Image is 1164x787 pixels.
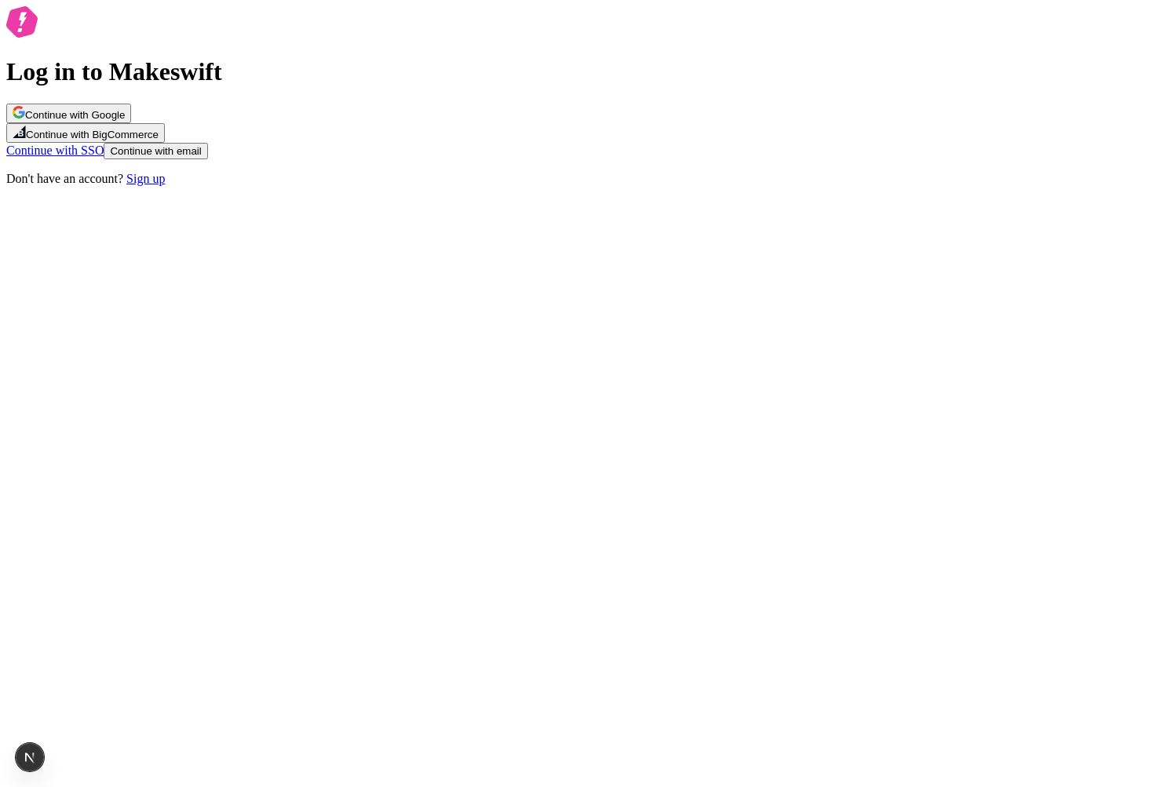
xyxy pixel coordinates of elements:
[26,129,159,140] span: Continue with BigCommerce
[126,172,165,185] a: Sign up
[110,145,201,157] span: Continue with email
[6,123,165,143] button: Continue with BigCommerce
[6,144,104,157] a: Continue with SSO
[6,104,131,123] button: Continue with Google
[104,143,207,159] button: Continue with email
[6,57,1158,86] h1: Log in to Makeswift
[25,109,125,121] span: Continue with Google
[6,172,1158,186] p: Don't have an account?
